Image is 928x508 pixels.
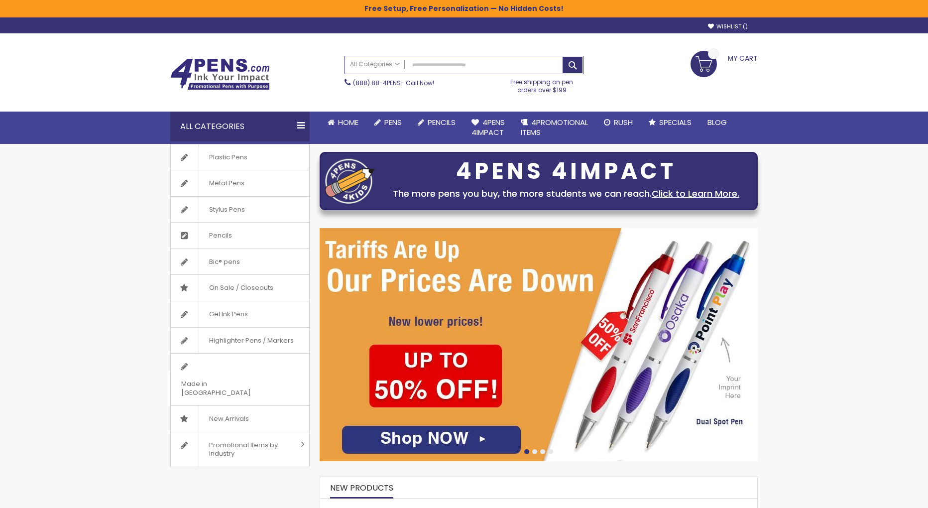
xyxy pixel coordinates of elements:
a: Gel Ink Pens [171,301,309,327]
span: Plastic Pens [199,144,257,170]
span: Blog [707,117,727,127]
span: 4PROMOTIONAL ITEMS [521,117,588,137]
span: Rush [614,117,633,127]
a: Stylus Pens [171,197,309,223]
a: Metal Pens [171,170,309,196]
span: Stylus Pens [199,197,255,223]
img: /cheap-promotional-products.html [320,228,758,461]
div: The more pens you buy, the more students we can reach. [380,187,752,201]
a: 4PROMOTIONALITEMS [513,112,596,144]
a: Rush [596,112,641,133]
span: Pencils [428,117,456,127]
div: 4PENS 4IMPACT [380,161,752,182]
span: New Products [330,482,393,494]
span: All Categories [350,60,400,68]
img: four_pen_logo.png [325,158,375,204]
a: Promotional Items by Industry [171,432,309,467]
a: On Sale / Closeouts [171,275,309,301]
span: Made in [GEOGRAPHIC_DATA] [171,371,284,405]
span: New Arrivals [199,406,259,432]
span: Home [338,117,358,127]
a: New Arrivals [171,406,309,432]
img: 4Pens Custom Pens and Promotional Products [170,58,270,90]
span: Gel Ink Pens [199,301,258,327]
a: Pencils [171,223,309,249]
a: Home [320,112,366,133]
div: All Categories [170,112,310,141]
span: On Sale / Closeouts [199,275,283,301]
div: Free shipping on pen orders over $199 [500,74,584,94]
span: Bic® pens [199,249,250,275]
a: All Categories [345,56,405,73]
span: Pencils [199,223,242,249]
span: 4Pens 4impact [471,117,505,137]
a: Blog [699,112,735,133]
a: Wishlist [708,23,748,30]
a: Click to Learn More. [652,187,739,200]
span: Highlighter Pens / Markers [199,328,304,354]
span: Metal Pens [199,170,254,196]
a: Plastic Pens [171,144,309,170]
span: Specials [659,117,692,127]
a: Bic® pens [171,249,309,275]
span: - Call Now! [353,79,434,87]
span: Pens [384,117,402,127]
a: Pens [366,112,410,133]
span: Promotional Items by Industry [199,432,297,467]
a: Made in [GEOGRAPHIC_DATA] [171,354,309,405]
a: Highlighter Pens / Markers [171,328,309,354]
a: Pencils [410,112,464,133]
a: 4Pens4impact [464,112,513,144]
a: (888) 88-4PENS [353,79,401,87]
a: Specials [641,112,699,133]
